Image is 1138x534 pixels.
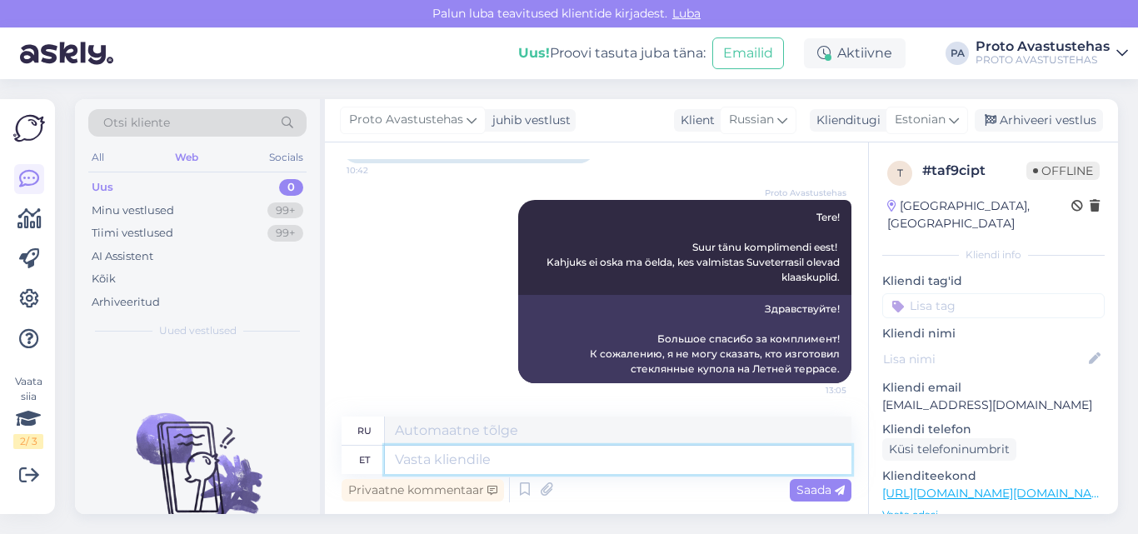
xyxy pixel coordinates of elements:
div: ru [357,417,372,445]
div: # taf9cipt [922,161,1026,181]
div: AI Assistent [92,248,153,265]
div: Web [172,147,202,168]
p: Kliendi nimi [882,325,1105,342]
span: Proto Avastustehas [765,187,846,199]
span: Otsi kliente [103,114,170,132]
a: [URL][DOMAIN_NAME][DOMAIN_NAME] [882,486,1113,501]
a: Proto AvastustehasPROTO AVASTUSTEHAS [976,40,1128,67]
div: Klienditugi [810,112,881,129]
div: 2 / 3 [13,434,43,449]
div: 99+ [267,225,303,242]
span: t [897,167,903,179]
span: Uued vestlused [159,323,237,338]
div: Küsi telefoninumbrit [882,438,1016,461]
div: 0 [279,179,303,196]
div: Minu vestlused [92,202,174,219]
span: Proto Avastustehas [349,111,463,129]
div: Здравствуйте! Большое спасибо за комплимент! К сожалению, я не могу сказать, кто изготовил стекля... [518,295,851,383]
div: 99+ [267,202,303,219]
div: Tiimi vestlused [92,225,173,242]
div: PROTO AVASTUSTEHAS [976,53,1110,67]
button: Emailid [712,37,784,69]
span: Russian [729,111,774,129]
div: Socials [266,147,307,168]
span: 10:42 [347,164,409,177]
b: Uus! [518,45,550,61]
span: 13:05 [784,384,846,397]
span: Saada [796,482,845,497]
img: No chats [75,383,320,533]
img: Askly Logo [13,112,45,144]
p: Kliendi telefon [882,421,1105,438]
div: Arhiveeritud [92,294,160,311]
span: Luba [667,6,706,21]
div: PA [946,42,969,65]
span: Tere! Suur tänu komplimendi eest! Kahjuks ei oska ma öelda, kes valmistas Suveterrasil olevad kla... [547,211,842,283]
p: Vaata edasi ... [882,507,1105,522]
div: et [359,446,370,474]
div: Aktiivne [804,38,906,68]
div: juhib vestlust [486,112,571,129]
div: Privaatne kommentaar [342,479,504,502]
div: Klient [674,112,715,129]
div: Kõik [92,271,116,287]
div: Uus [92,179,113,196]
div: Proto Avastustehas [976,40,1110,53]
input: Lisa tag [882,293,1105,318]
div: Vaata siia [13,374,43,449]
span: Offline [1026,162,1100,180]
input: Lisa nimi [883,350,1086,368]
div: [GEOGRAPHIC_DATA], [GEOGRAPHIC_DATA] [887,197,1071,232]
p: Klienditeekond [882,467,1105,485]
div: Arhiveeri vestlus [975,109,1103,132]
div: Kliendi info [882,247,1105,262]
p: [EMAIL_ADDRESS][DOMAIN_NAME] [882,397,1105,414]
div: All [88,147,107,168]
p: Kliendi email [882,379,1105,397]
div: Proovi tasuta juba täna: [518,43,706,63]
p: Kliendi tag'id [882,272,1105,290]
span: Estonian [895,111,946,129]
